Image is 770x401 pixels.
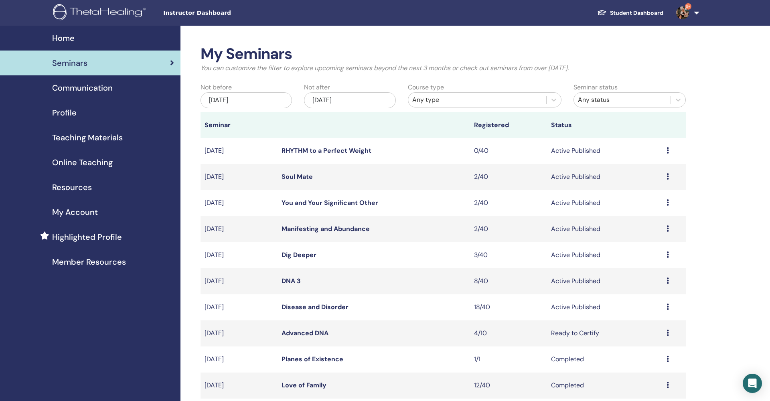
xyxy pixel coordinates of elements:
[470,373,547,399] td: 12/40
[597,9,607,16] img: graduation-cap-white.svg
[282,172,313,181] a: Soul Mate
[547,373,663,399] td: Completed
[201,190,278,216] td: [DATE]
[547,216,663,242] td: Active Published
[408,83,444,92] label: Course type
[685,3,691,10] span: 9+
[547,112,663,138] th: Status
[52,82,113,94] span: Communication
[201,242,278,268] td: [DATE]
[470,242,547,268] td: 3/40
[470,112,547,138] th: Registered
[304,83,330,92] label: Not after
[282,198,378,207] a: You and Your Significant Other
[201,164,278,190] td: [DATE]
[201,83,232,92] label: Not before
[282,303,349,311] a: Disease and Disorder
[201,346,278,373] td: [DATE]
[201,216,278,242] td: [DATE]
[547,346,663,373] td: Completed
[547,242,663,268] td: Active Published
[52,156,113,168] span: Online Teaching
[163,9,284,17] span: Instructor Dashboard
[470,216,547,242] td: 2/40
[470,294,547,320] td: 18/40
[52,206,98,218] span: My Account
[547,138,663,164] td: Active Published
[282,329,328,337] a: Advanced DNA
[676,6,689,19] img: default.jpg
[52,32,75,44] span: Home
[52,57,87,69] span: Seminars
[547,320,663,346] td: Ready to Certify
[201,63,686,73] p: You can customize the filter to explore upcoming seminars beyond the next 3 months or check out s...
[547,294,663,320] td: Active Published
[573,83,618,92] label: Seminar status
[470,320,547,346] td: 4/10
[53,4,149,22] img: logo.png
[282,225,370,233] a: Manifesting and Abundance
[201,268,278,294] td: [DATE]
[470,346,547,373] td: 1/1
[282,355,343,363] a: Planes of Existence
[547,164,663,190] td: Active Published
[201,112,278,138] th: Seminar
[470,268,547,294] td: 8/40
[470,190,547,216] td: 2/40
[412,95,542,105] div: Any type
[282,277,301,285] a: DNA 3
[52,132,123,144] span: Teaching Materials
[52,107,77,119] span: Profile
[52,256,126,268] span: Member Resources
[282,381,326,389] a: Love of Family
[578,95,667,105] div: Any status
[282,146,371,155] a: RHYTHM to a Perfect Weight
[547,190,663,216] td: Active Published
[201,45,686,63] h2: My Seminars
[52,231,122,243] span: Highlighted Profile
[201,294,278,320] td: [DATE]
[591,6,670,20] a: Student Dashboard
[201,320,278,346] td: [DATE]
[282,251,316,259] a: Dig Deeper
[201,92,292,108] div: [DATE]
[547,268,663,294] td: Active Published
[201,373,278,399] td: [DATE]
[470,164,547,190] td: 2/40
[52,181,92,193] span: Resources
[201,138,278,164] td: [DATE]
[743,374,762,393] div: Open Intercom Messenger
[304,92,395,108] div: [DATE]
[470,138,547,164] td: 0/40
